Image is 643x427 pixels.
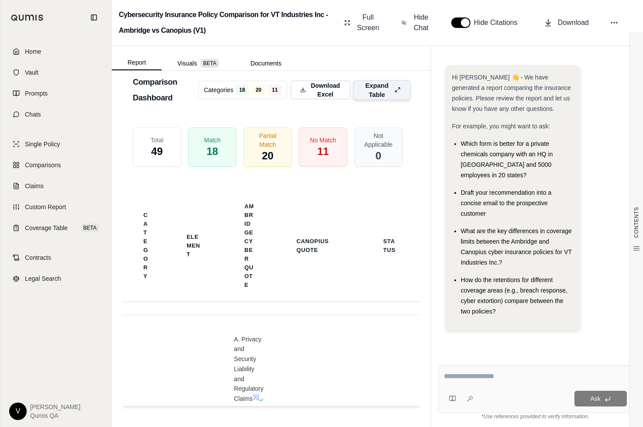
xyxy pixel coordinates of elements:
span: 0 [376,149,381,163]
a: Prompts [6,84,106,103]
span: Home [25,47,41,56]
button: Collapse sidebar [87,10,101,24]
h3: Comparison Dashboard [133,74,198,106]
span: Qumis QA [30,411,80,420]
span: BETA [201,59,219,68]
img: Qumis Logo [11,14,44,21]
span: 11 [269,85,281,95]
span: Contracts [25,253,51,262]
button: Ask [574,391,627,406]
th: Category [133,206,159,286]
a: Chats [6,105,106,124]
span: Download [558,17,589,28]
div: V [9,403,27,420]
button: Expand Table [353,80,411,100]
th: Element [176,227,213,264]
a: Comparisons [6,155,106,175]
span: 18 [207,145,218,158]
span: Not Applicable [362,131,395,149]
span: Categories [204,86,234,94]
span: No Match [310,136,336,145]
span: Which form is better for a private chemicals company with an HQ in [GEOGRAPHIC_DATA] and 5000 emp... [461,140,553,179]
button: Hide Chat [398,9,434,37]
th: Canopius Quote [286,232,352,260]
span: 20 [252,85,265,95]
span: Custom Report [25,203,66,211]
span: Comparisons [25,161,61,169]
span: BETA [81,224,99,232]
span: Coverage Table [25,224,68,232]
span: Partial Match [251,131,284,149]
span: Chats [25,110,41,119]
span: For example, you might want to ask: [452,123,550,130]
div: *Use references provided to verify information. [438,413,633,420]
span: Prompts [25,89,48,98]
button: Documents [235,56,297,70]
span: [PERSON_NAME] [30,403,80,411]
a: Custom Report [6,197,106,217]
span: Download Excel [309,81,341,99]
span: 49 [151,145,163,158]
button: Visuals [162,56,235,70]
span: Total [151,136,164,145]
span: Legal Search [25,274,61,283]
span: Single Policy [25,140,60,148]
span: Match [204,136,221,145]
th: Ambridge Cyber Quote [234,197,265,295]
a: Single Policy [6,134,106,154]
a: Coverage TableBETA [6,218,106,238]
button: Full Screen [341,9,384,37]
button: Categories182011 [198,81,287,99]
a: Vault [6,63,106,82]
span: Hide Citations [474,17,523,28]
span: Ask [590,395,600,402]
span: Hi [PERSON_NAME] 👋 - We have generated a report comparing the insurance policies. Please review t... [452,74,571,112]
span: 20 [262,149,273,163]
span: Vault [25,68,38,77]
span: 11 [317,145,329,158]
span: How do the retentions for different coverage areas (e.g., breach response, cyber extortion) compa... [461,276,567,315]
span: CONTENTS [633,207,640,238]
button: Download [540,14,592,31]
span: Draft your recommendation into a concise email to the prospective customer [461,189,552,217]
th: Status [373,232,406,260]
a: Home [6,42,106,61]
span: Hide Chat [412,12,430,33]
a: Legal Search [6,269,106,288]
button: Report [112,55,162,70]
button: Download Excel [290,80,351,100]
a: Contracts [6,248,106,267]
a: Claims [6,176,106,196]
span: Claims [25,182,44,190]
span: Full Screen [356,12,380,33]
span: 18 [236,85,249,95]
h2: Cybersecurity Insurance Policy Comparison for VT Industries Inc - Ambridge vs Canopius (V1) [119,7,332,38]
span: Expand Table [363,81,391,99]
span: What are the key differences in coverage limits between the Ambridge and Canopius cyber insurance... [461,227,572,266]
